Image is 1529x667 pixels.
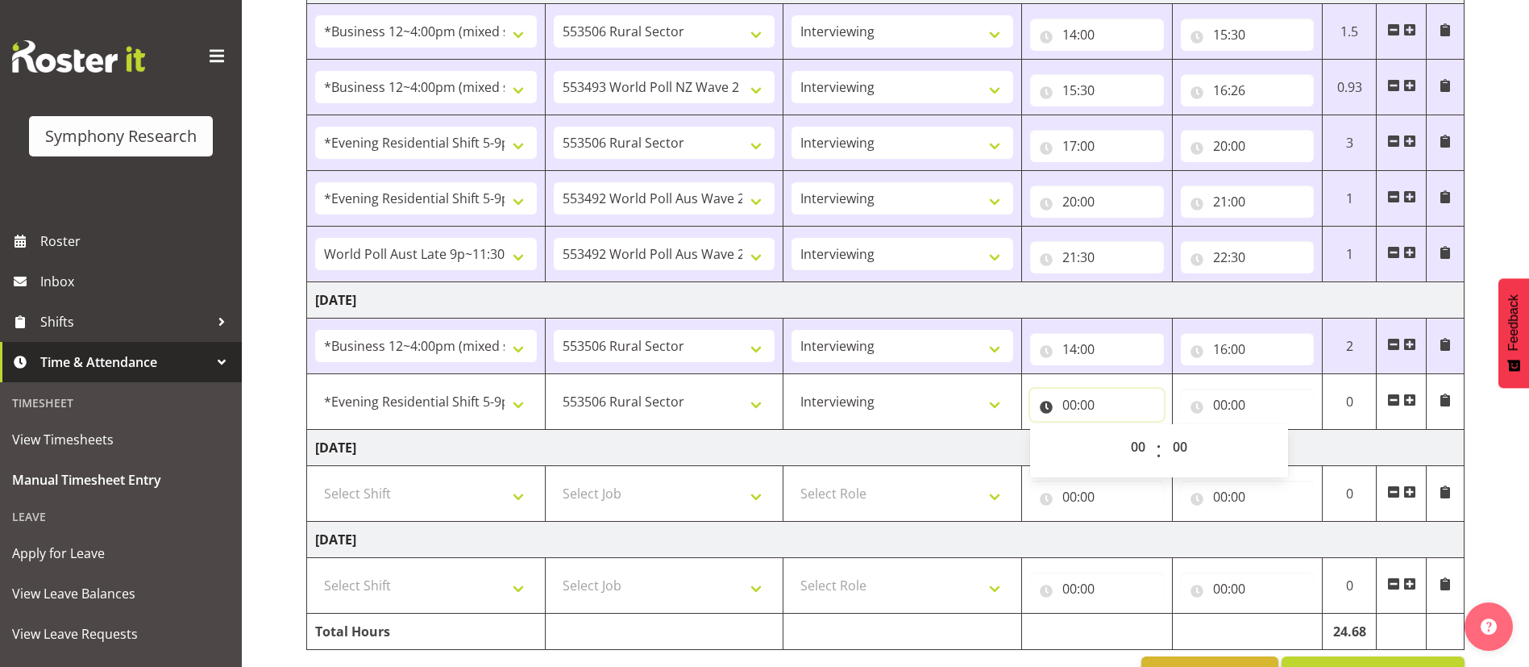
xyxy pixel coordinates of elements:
img: Rosterit website logo [12,40,145,73]
input: Click to select... [1030,74,1164,106]
input: Click to select... [1030,333,1164,365]
span: View Leave Balances [12,582,230,606]
div: Leave [4,500,238,533]
input: Click to select... [1030,389,1164,421]
td: [DATE] [307,522,1465,558]
span: Manual Timesheet Entry [12,468,230,492]
td: 3 [1323,115,1377,171]
span: Apply for Leave [12,541,230,565]
td: [DATE] [307,430,1465,466]
a: Manual Timesheet Entry [4,460,238,500]
a: View Leave Balances [4,573,238,614]
td: 2 [1323,319,1377,374]
input: Click to select... [1181,389,1315,421]
img: help-xxl-2.png [1481,619,1497,635]
input: Click to select... [1181,130,1315,162]
input: Click to select... [1030,130,1164,162]
input: Click to select... [1030,481,1164,513]
div: Timesheet [4,386,238,419]
input: Click to select... [1030,241,1164,273]
td: 0 [1323,558,1377,614]
input: Click to select... [1030,19,1164,51]
td: 0 [1323,466,1377,522]
a: View Leave Requests [4,614,238,654]
input: Click to select... [1181,241,1315,273]
td: 1 [1323,171,1377,227]
input: Click to select... [1181,74,1315,106]
td: 1.5 [1323,4,1377,60]
td: [DATE] [307,282,1465,319]
input: Click to select... [1181,481,1315,513]
div: Symphony Research [45,124,197,148]
td: 0.93 [1323,60,1377,115]
span: Inbox [40,269,234,294]
input: Click to select... [1181,573,1315,605]
span: Roster [40,229,234,253]
input: Click to select... [1181,333,1315,365]
td: 1 [1323,227,1377,282]
span: Shifts [40,310,210,334]
input: Click to select... [1181,186,1315,218]
input: Click to select... [1030,573,1164,605]
span: View Timesheets [12,427,230,452]
a: View Timesheets [4,419,238,460]
a: Apply for Leave [4,533,238,573]
span: Feedback [1506,294,1521,351]
span: : [1156,431,1161,471]
span: Time & Attendance [40,350,210,374]
input: Click to select... [1030,186,1164,218]
td: 24.68 [1323,614,1377,650]
td: Total Hours [307,614,546,650]
span: View Leave Requests [12,622,230,646]
input: Click to select... [1181,19,1315,51]
td: 0 [1323,374,1377,430]
button: Feedback - Show survey [1498,278,1529,388]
